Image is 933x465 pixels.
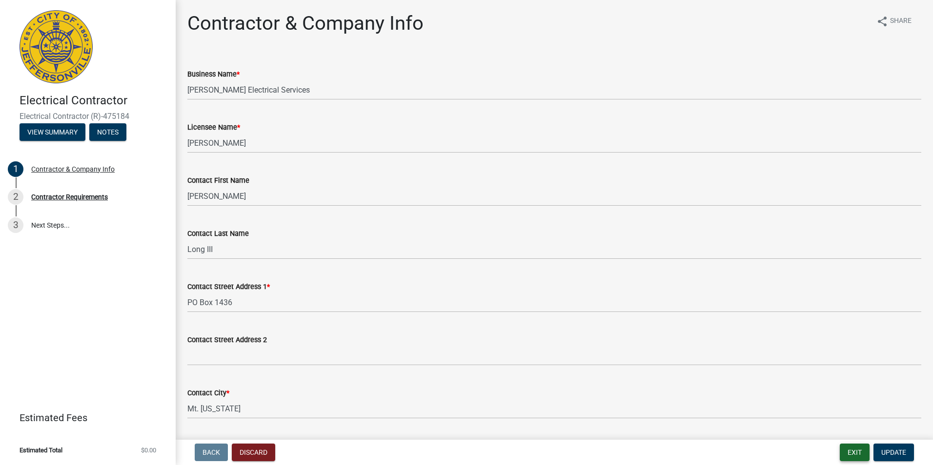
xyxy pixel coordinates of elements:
[8,161,23,177] div: 1
[187,284,270,291] label: Contact Street Address 1
[8,408,160,427] a: Estimated Fees
[873,444,914,461] button: Update
[31,194,108,200] div: Contractor Requirements
[840,444,870,461] button: Exit
[187,231,249,237] label: Contact Last Name
[890,16,912,27] span: Share
[881,448,906,456] span: Update
[187,390,229,397] label: Contact City
[20,447,62,453] span: Estimated Total
[20,94,168,108] h4: Electrical Contractor
[89,123,126,141] button: Notes
[187,177,249,184] label: Contact First Name
[8,189,23,205] div: 2
[20,129,85,136] wm-modal-confirm: Summary
[20,123,85,141] button: View Summary
[20,10,93,83] img: City of Jeffersonville, Indiana
[187,337,267,344] label: Contact Street Address 2
[187,71,240,78] label: Business Name
[203,448,220,456] span: Back
[187,124,240,131] label: Licensee Name
[195,444,228,461] button: Back
[31,166,115,173] div: Contractor & Company Info
[187,12,424,35] h1: Contractor & Company Info
[869,12,919,31] button: shareShare
[141,447,156,453] span: $0.00
[232,444,275,461] button: Discard
[876,16,888,27] i: share
[20,112,156,121] span: Electrical Contractor (R)-475184
[89,129,126,136] wm-modal-confirm: Notes
[8,217,23,233] div: 3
